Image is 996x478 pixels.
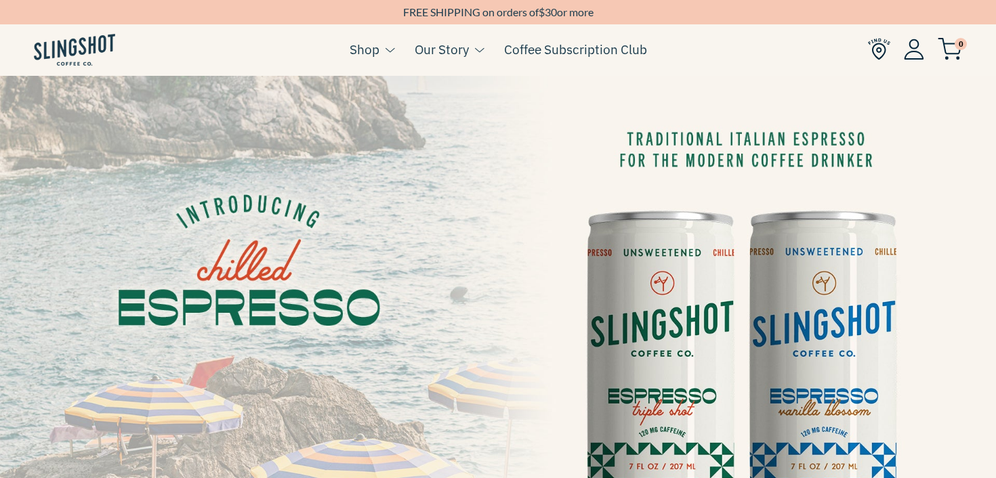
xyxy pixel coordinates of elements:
a: Coffee Subscription Club [504,39,647,60]
img: cart [938,38,962,60]
img: Account [904,39,924,60]
span: 0 [955,38,967,50]
img: Find Us [868,38,890,60]
span: 30 [545,5,557,18]
a: Our Story [415,39,469,60]
span: $ [539,5,545,18]
a: Shop [350,39,379,60]
a: 0 [938,41,962,58]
